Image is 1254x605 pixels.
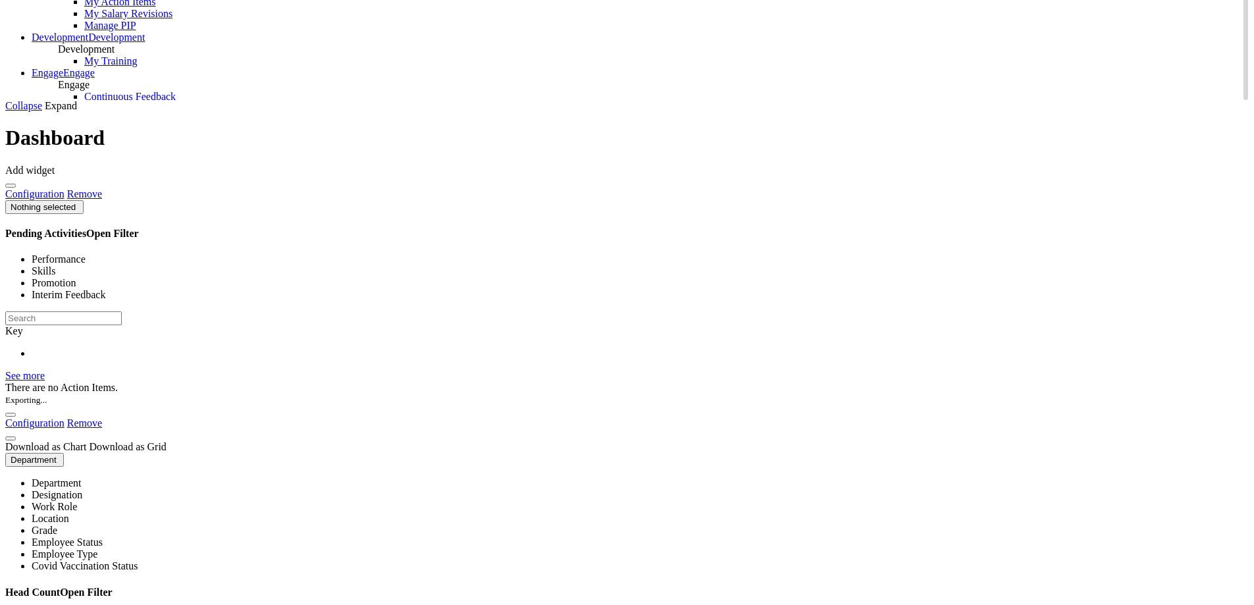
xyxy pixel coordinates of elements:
[84,91,176,102] a: Continuous Feedback
[58,43,115,55] span: Development
[5,417,65,429] a: Configuration
[5,441,87,452] a: Download as Chart
[86,228,139,239] a: Open Filter
[32,277,76,288] a: Promotion
[5,228,1249,240] h4: Pending Activities
[5,188,65,199] a: Configuration
[60,587,113,598] a: Open Filter
[32,477,82,488] span: Department
[88,32,145,43] span: Development
[84,20,136,31] a: Manage PIP
[5,325,23,336] label: Key
[5,370,45,381] a: See more
[67,417,102,429] a: Remove
[5,311,122,325] input: Search
[5,200,84,214] button: Nothing selected
[58,79,90,90] span: Engage
[32,501,77,512] span: Work Role
[32,253,86,265] a: Performance
[11,202,76,212] span: Nothing selected
[5,587,1249,598] h4: Head Count
[45,100,77,111] span: Expand
[84,55,137,66] a: My Training
[32,548,97,560] span: Employee Type
[5,453,64,467] button: Department
[84,8,172,19] a: My Salary Revisions
[32,525,57,536] span: Grade
[32,67,63,78] label: Engage
[32,289,105,300] a: Interim Feedback
[67,188,102,199] a: Remove
[63,67,95,78] span: Engage
[5,395,47,405] small: Exporting...
[5,100,42,111] a: Collapse
[32,513,69,524] span: Location
[32,537,103,548] span: Employee Status
[32,489,82,500] span: Designation
[11,455,57,465] span: Department
[90,441,167,452] a: Download as Grid
[5,165,55,176] a: Add widget
[32,67,95,78] a: EngageEngage
[5,126,1249,150] h1: Dashboard
[32,32,88,43] label: Development
[5,382,118,393] label: There are no Action Items.
[32,560,138,571] span: Covid Vaccination Status
[32,265,55,276] a: Skills
[32,32,145,43] a: DevelopmentDevelopment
